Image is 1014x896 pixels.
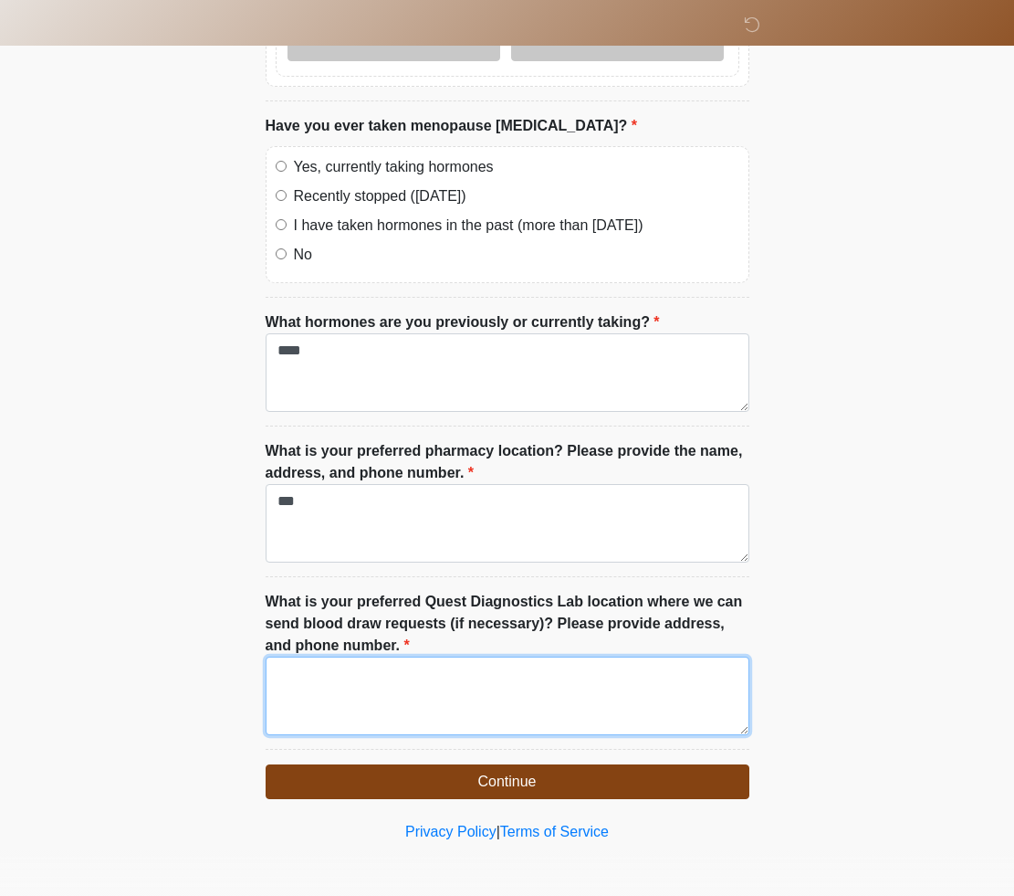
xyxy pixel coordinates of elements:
input: Recently stopped ([DATE]) [276,190,287,201]
label: What hormones are you previously or currently taking? [266,311,660,333]
label: Have you ever taken menopause [MEDICAL_DATA]? [266,115,638,137]
a: Privacy Policy [405,824,497,839]
input: I have taken hormones in the past (more than [DATE]) [276,219,287,230]
img: My MenoVerse Logo [247,14,301,66]
label: Yes, currently taking hormones [294,156,739,178]
label: What is your preferred Quest Diagnostics Lab location where we can send blood draw requests (if n... [266,591,749,657]
label: I have taken hormones in the past (more than [DATE]) [294,215,739,237]
input: Yes, currently taking hormones [276,161,287,172]
label: What is your preferred pharmacy location? Please provide the name, address, and phone number. [266,440,749,484]
button: Continue [266,764,749,799]
label: No [294,244,739,266]
a: | [497,824,500,839]
label: Recently stopped ([DATE]) [294,185,739,207]
input: No [276,248,287,259]
a: Terms of Service [500,824,609,839]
